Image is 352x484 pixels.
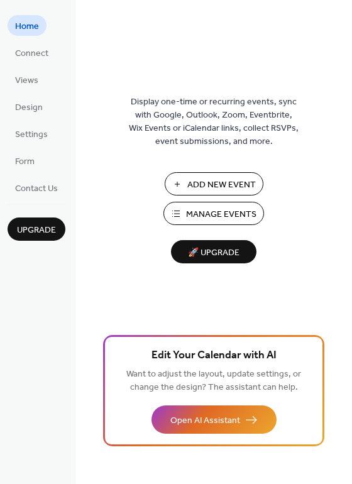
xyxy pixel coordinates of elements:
[15,182,58,195] span: Contact Us
[163,202,264,225] button: Manage Events
[8,69,46,90] a: Views
[170,414,240,427] span: Open AI Assistant
[8,15,47,36] a: Home
[15,155,35,168] span: Form
[8,42,56,63] a: Connect
[8,177,65,198] a: Contact Us
[129,96,299,148] span: Display one-time or recurring events, sync with Google, Outlook, Zoom, Eventbrite, Wix Events or ...
[15,47,48,60] span: Connect
[151,405,277,434] button: Open AI Assistant
[165,172,263,195] button: Add New Event
[15,20,39,33] span: Home
[15,74,38,87] span: Views
[8,150,42,171] a: Form
[126,366,301,396] span: Want to adjust the layout, update settings, or change the design? The assistant can help.
[15,128,48,141] span: Settings
[151,347,277,365] span: Edit Your Calendar with AI
[179,245,249,261] span: 🚀 Upgrade
[17,224,56,237] span: Upgrade
[8,123,55,144] a: Settings
[187,179,256,192] span: Add New Event
[186,208,256,221] span: Manage Events
[15,101,43,114] span: Design
[171,240,256,263] button: 🚀 Upgrade
[8,217,65,241] button: Upgrade
[8,96,50,117] a: Design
